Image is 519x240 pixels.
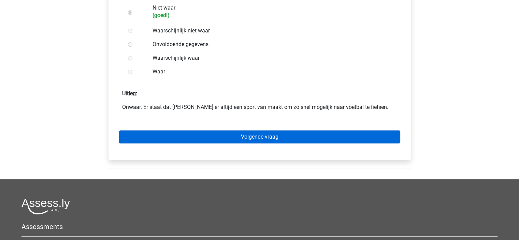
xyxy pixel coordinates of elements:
label: Waarschijnlijk waar [153,54,389,62]
label: Niet waar [153,4,389,18]
strong: Uitleg: [122,90,137,97]
label: Waar [153,68,389,76]
h6: (goed!) [153,12,389,18]
a: Volgende vraag [119,130,400,143]
h5: Assessments [21,223,498,231]
img: Assessly logo [21,198,70,214]
label: Onvoldoende gegevens [153,40,389,48]
p: Onwaar. Er staat dat [PERSON_NAME] er altijd een sport van maakt om zo snel mogelijk naar voetbal... [122,103,397,111]
label: Waarschijnlijk niet waar [153,27,389,35]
